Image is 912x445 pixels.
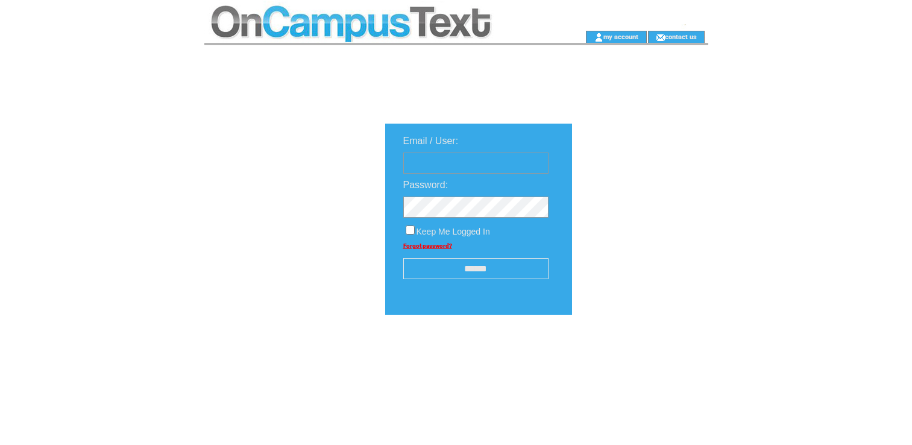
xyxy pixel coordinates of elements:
[607,345,667,360] img: transparent.png;jsessionid=B5E6DF91BBAFF5346868AF54B2947773
[403,180,448,190] span: Password:
[403,242,452,249] a: Forgot password?
[417,227,490,236] span: Keep Me Logged In
[403,136,459,146] span: Email / User:
[594,33,603,42] img: account_icon.gif;jsessionid=B5E6DF91BBAFF5346868AF54B2947773
[665,33,697,40] a: contact us
[656,33,665,42] img: contact_us_icon.gif;jsessionid=B5E6DF91BBAFF5346868AF54B2947773
[603,33,638,40] a: my account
